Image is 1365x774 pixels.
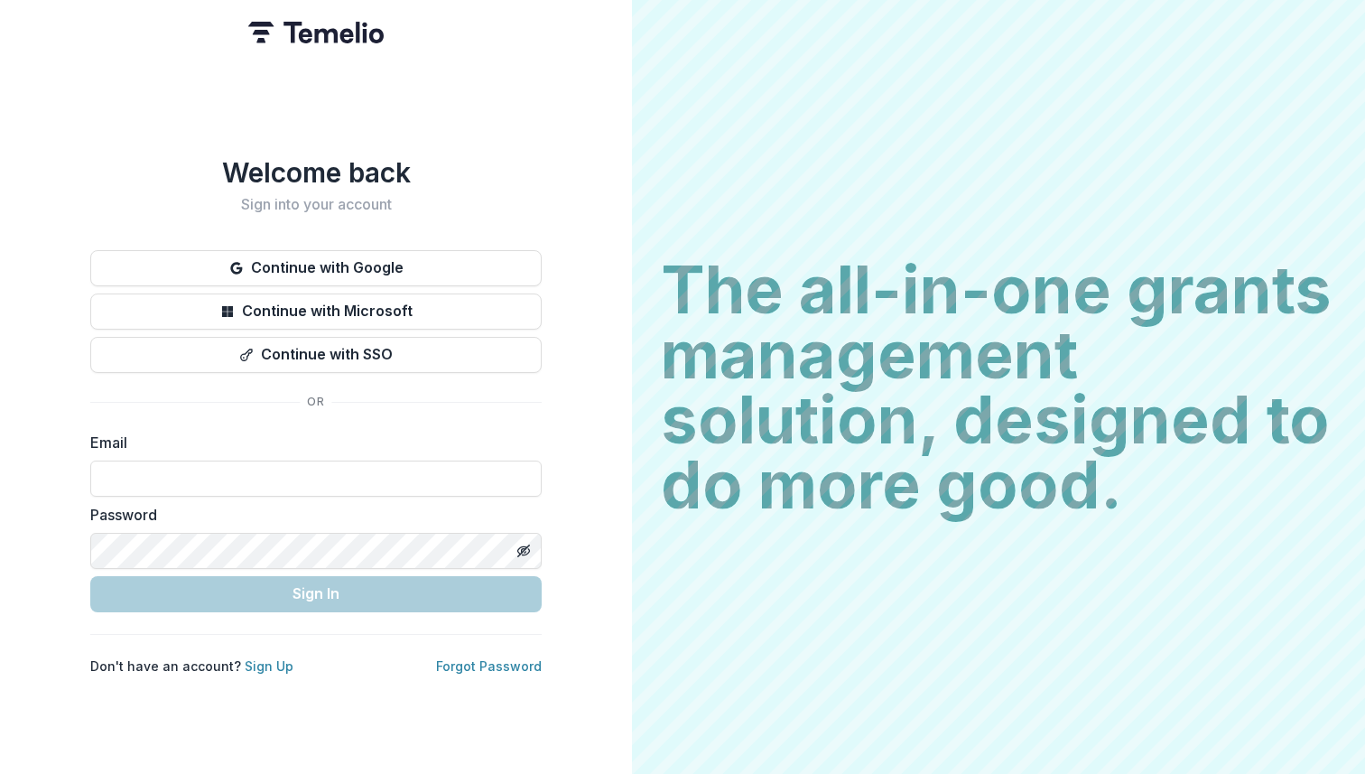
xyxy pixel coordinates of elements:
[90,337,542,373] button: Continue with SSO
[90,156,542,189] h1: Welcome back
[90,576,542,612] button: Sign In
[245,658,293,674] a: Sign Up
[90,657,293,676] p: Don't have an account?
[90,250,542,286] button: Continue with Google
[509,536,538,565] button: Toggle password visibility
[90,504,531,526] label: Password
[436,658,542,674] a: Forgot Password
[90,196,542,213] h2: Sign into your account
[248,22,384,43] img: Temelio
[90,432,531,453] label: Email
[90,294,542,330] button: Continue with Microsoft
